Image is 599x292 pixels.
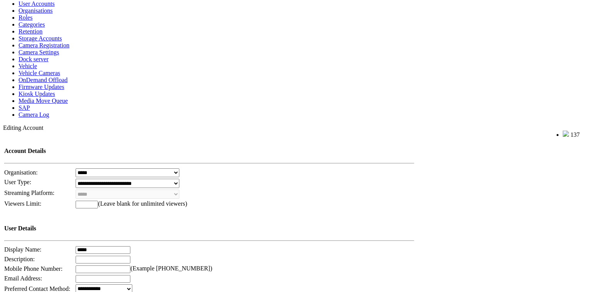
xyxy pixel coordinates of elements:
[19,70,60,76] a: Vehicle Cameras
[19,14,32,21] a: Roles
[4,225,414,232] h4: User Details
[19,97,68,104] a: Media Move Queue
[19,49,59,55] a: Camera Settings
[4,190,54,196] span: Streaming Platform:
[19,111,49,118] a: Camera Log
[19,77,67,83] a: OnDemand Offload
[4,169,38,176] span: Organisation:
[19,104,30,111] a: SAP
[4,179,31,185] span: User Type:
[130,265,212,272] span: (Example [PHONE_NUMBER])
[4,265,62,272] span: Mobile Phone Number:
[19,91,55,97] a: Kiosk Updates
[19,28,42,35] a: Retention
[4,200,41,207] span: Viewers Limit:
[570,131,580,138] span: 137
[492,131,547,137] span: Welcome, - (Administrator)
[19,42,69,49] a: Camera Registration
[19,63,37,69] a: Vehicle
[19,0,55,7] a: User Accounts
[4,275,42,282] span: Email Address:
[19,84,64,90] a: Firmware Updates
[4,285,71,292] span: Preferred Contact Method:
[19,56,49,62] a: Dock server
[3,124,43,131] span: Editing Account
[19,21,45,28] a: Categories
[19,35,62,42] a: Storage Accounts
[98,200,187,207] span: (Leave blank for unlimited viewers)
[19,7,53,14] a: Organisations
[4,256,35,262] span: Description:
[563,131,569,137] img: bell25.png
[4,246,41,253] span: Display Name:
[4,148,414,154] h4: Account Details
